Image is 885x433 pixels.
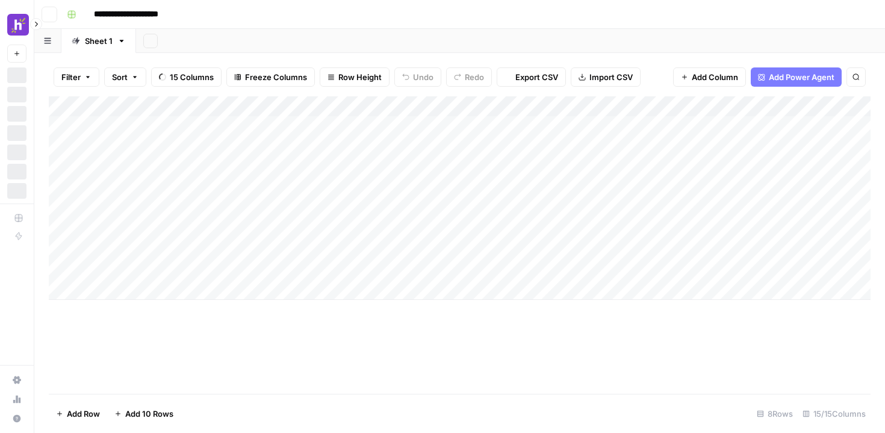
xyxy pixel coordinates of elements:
button: Undo [394,67,441,87]
span: Add Power Agent [769,71,834,83]
button: Filter [54,67,99,87]
span: 15 Columns [170,71,214,83]
div: 15/15 Columns [798,404,871,423]
span: Add Column [692,71,738,83]
button: Add Column [673,67,746,87]
img: Homebase Logo [7,14,29,36]
span: Import CSV [589,71,633,83]
span: Sort [112,71,128,83]
button: Redo [446,67,492,87]
span: Redo [465,71,484,83]
button: Help + Support [7,409,26,428]
button: Import CSV [571,67,641,87]
button: Add Power Agent [751,67,842,87]
button: Sort [104,67,146,87]
div: 8 Rows [752,404,798,423]
a: Settings [7,370,26,390]
span: Row Height [338,71,382,83]
button: Freeze Columns [226,67,315,87]
span: Add Row [67,408,100,420]
span: Undo [413,71,433,83]
button: Row Height [320,67,390,87]
div: Sheet 1 [85,35,113,47]
a: Sheet 1 [61,29,136,53]
button: Add Row [49,404,107,423]
a: Usage [7,390,26,409]
span: Freeze Columns [245,71,307,83]
span: Filter [61,71,81,83]
button: Add 10 Rows [107,404,181,423]
button: 15 Columns [151,67,222,87]
button: Export CSV [497,67,566,87]
button: Workspace: Homebase [7,10,26,40]
span: Export CSV [515,71,558,83]
span: Add 10 Rows [125,408,173,420]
